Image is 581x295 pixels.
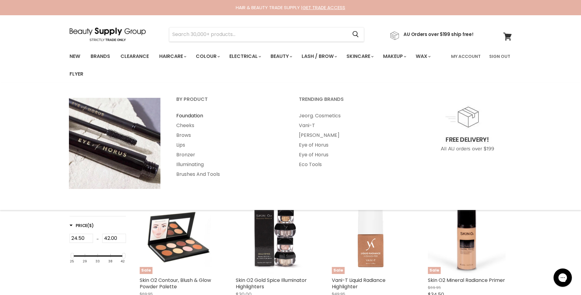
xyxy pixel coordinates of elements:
a: Bronzer [169,150,290,160]
a: Skin O2 Mineral Radiance Primer [428,277,505,284]
div: 38 [108,259,113,263]
a: Brows [169,130,290,140]
a: Brushes And Tools [169,169,290,179]
a: Cheeks [169,121,290,130]
ul: Main menu [65,48,447,83]
a: Sign Out [486,50,514,63]
a: Brands [86,50,115,63]
a: Jeorg. Cosmetics [291,111,413,121]
a: Foundation [169,111,290,121]
a: Lips [169,140,290,150]
a: Illuminating [169,160,290,169]
a: Beauty [266,50,296,63]
span: Sale [332,267,345,274]
form: Product [169,27,364,42]
a: Skin O2 Mineral Radiance PrimerSale [428,196,506,274]
a: Clearance [116,50,153,63]
a: Eco Tools [291,160,413,169]
a: [PERSON_NAME] [291,130,413,140]
input: Min Price [70,234,93,243]
a: GET TRADE ACCESS [303,4,345,11]
span: Price [70,222,94,229]
a: Skincare [342,50,377,63]
input: Max Price [102,234,126,243]
img: Skin O2 Contour, Blush & Glow Powder Palette [140,204,217,267]
a: Electrical [225,50,265,63]
div: - [93,234,102,245]
a: Eye of Horus [291,140,413,150]
a: Haircare [155,50,190,63]
div: 29 [83,259,87,263]
a: Colour [191,50,224,63]
ul: Main menu [291,111,413,169]
img: Vani-T Liquid Radiance Highlighter [332,196,410,274]
a: By Product [169,94,290,110]
a: Skin O2 Contour, Blush & Glow Powder PaletteSale [140,196,217,274]
a: Makeup [378,50,410,63]
a: My Account [447,50,484,63]
a: Vani-T Liquid Radiance HighlighterSale [332,196,410,274]
a: Lash / Brow [297,50,341,63]
a: Skin O2 Gold Spice Illuminator Highlighters [236,277,307,290]
div: HAIR & BEAUTY TRADE SUPPLY | [62,5,519,11]
h3: Price($) [70,222,94,229]
a: Vani-T [291,121,413,130]
span: Sale [140,267,152,274]
a: Eye of Horus [291,150,413,160]
div: 25 [70,259,74,263]
a: Trending Brands [291,94,413,110]
span: ($) [87,222,94,229]
img: Skin O2 Gold Spice Illuminator Highlighters [236,196,314,274]
a: New [65,50,85,63]
div: 33 [95,259,100,263]
iframe: Gorgias live chat messenger [551,266,575,289]
a: Vani-T Liquid Radiance Highlighter [332,277,386,290]
span: $69.95 [428,285,441,290]
button: Search [348,27,364,41]
ul: Main menu [169,111,290,179]
span: Sale [428,267,441,274]
a: Skin O2 Contour, Blush & Glow Powder Palette [140,277,211,290]
a: Flyer [65,68,88,80]
div: 42 [120,259,125,263]
a: Wax [411,50,434,63]
nav: Main [62,48,519,83]
input: Search [169,27,348,41]
img: Skin O2 Mineral Radiance Primer [428,196,506,274]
